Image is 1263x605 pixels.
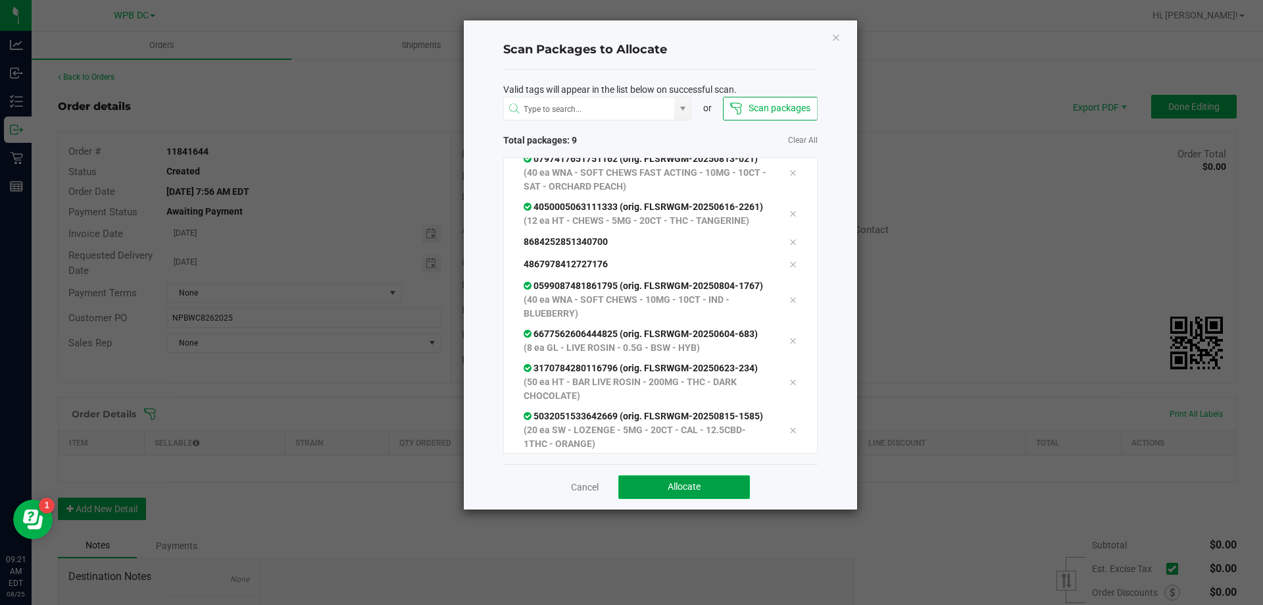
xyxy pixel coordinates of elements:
span: 0797417651751162 (orig. FLSRWGM-20250813-021) [524,153,758,164]
span: 4867978412727176 [524,259,608,269]
span: 3170784280116796 (orig. FLSRWGM-20250623-234) [524,363,758,373]
p: (8 ea GL - LIVE ROSIN - 0.5G - BSW - HYB) [524,341,770,355]
iframe: Resource center [13,500,53,539]
div: Remove tag [779,422,806,438]
span: In Sync [524,411,533,421]
button: Scan packages [723,97,817,120]
button: Allocate [618,475,750,499]
p: (50 ea HT - BAR LIVE ROSIN - 200MG - THC - DARK CHOCOLATE) [524,375,770,403]
span: In Sync [524,280,533,291]
span: In Sync [524,153,533,164]
a: Cancel [571,481,599,494]
span: 6677562606444825 (orig. FLSRWGM-20250604-683) [524,329,758,339]
span: 4050005063111333 (orig. FLSRWGM-20250616-2261) [524,201,763,212]
span: Allocate [668,481,701,492]
span: Total packages: 9 [503,134,660,147]
iframe: Resource center unread badge [39,498,55,513]
span: 0599087481861795 (orig. FLSRWGM-20250804-1767) [524,280,763,291]
div: or [691,101,723,115]
p: (20 ea SW - LOZENGE - 5MG - 20CT - CAL - 12.5CBD-1THC - ORANGE) [524,423,770,451]
input: NO DATA FOUND [504,97,675,121]
div: Remove tag [779,333,806,349]
div: Remove tag [779,257,806,273]
p: (40 ea WNA - SOFT CHEWS - 10MG - 10CT - IND - BLUEBERRY) [524,293,770,321]
span: 8684252851340700 [524,236,608,247]
button: Close [831,29,841,45]
span: In Sync [524,329,533,339]
p: (40 ea WNA - SOFT CHEWS FAST ACTING - 10MG - 10CT - SAT - ORCHARD PEACH) [524,166,770,194]
span: Valid tags will appear in the list below on successful scan. [503,83,737,97]
h4: Scan Packages to Allocate [503,41,818,59]
div: Remove tag [779,374,806,390]
div: Remove tag [779,165,806,180]
span: In Sync [524,363,533,373]
p: (12 ea HT - CHEWS - 5MG - 20CT - THC - TANGERINE) [524,214,770,228]
div: Remove tag [779,234,806,250]
span: 5032051533642669 (orig. FLSRWGM-20250815-1585) [524,411,763,421]
div: Remove tag [779,292,806,307]
span: In Sync [524,201,533,212]
div: Remove tag [779,206,806,222]
a: Clear All [788,135,818,146]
